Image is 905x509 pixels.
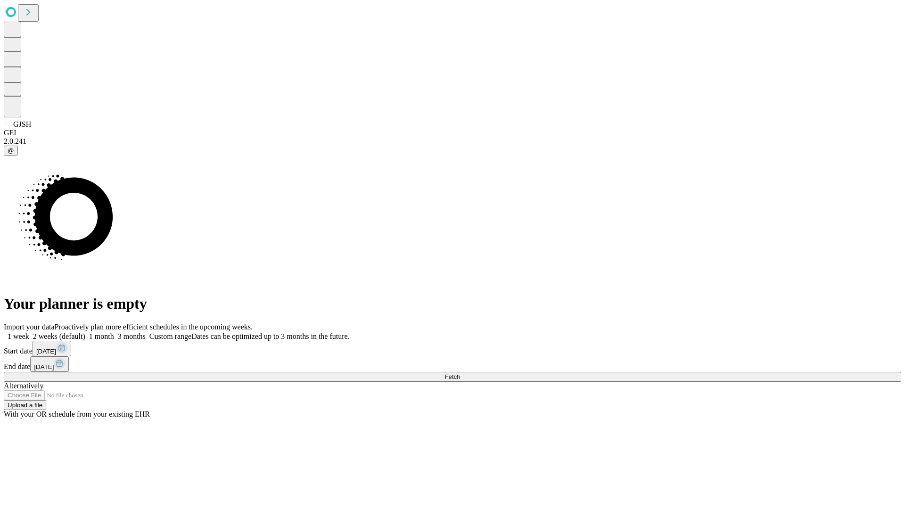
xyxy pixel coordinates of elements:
span: 2 weeks (default) [33,332,85,340]
span: 1 week [8,332,29,340]
div: 2.0.241 [4,137,901,146]
h1: Your planner is empty [4,295,901,312]
span: Proactively plan more efficient schedules in the upcoming weeks. [55,323,253,331]
span: 3 months [118,332,146,340]
span: 1 month [89,332,114,340]
span: [DATE] [36,348,56,355]
div: End date [4,356,901,372]
button: [DATE] [33,341,71,356]
button: Fetch [4,372,901,382]
span: Import your data [4,323,55,331]
span: Fetch [444,373,460,380]
span: [DATE] [34,363,54,370]
span: Alternatively [4,382,43,390]
button: [DATE] [30,356,69,372]
div: GEI [4,129,901,137]
span: GJSH [13,120,31,128]
button: Upload a file [4,400,46,410]
span: @ [8,147,14,154]
span: Dates can be optimized up to 3 months in the future. [191,332,349,340]
span: With your OR schedule from your existing EHR [4,410,150,418]
div: Start date [4,341,901,356]
button: @ [4,146,18,156]
span: Custom range [149,332,191,340]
